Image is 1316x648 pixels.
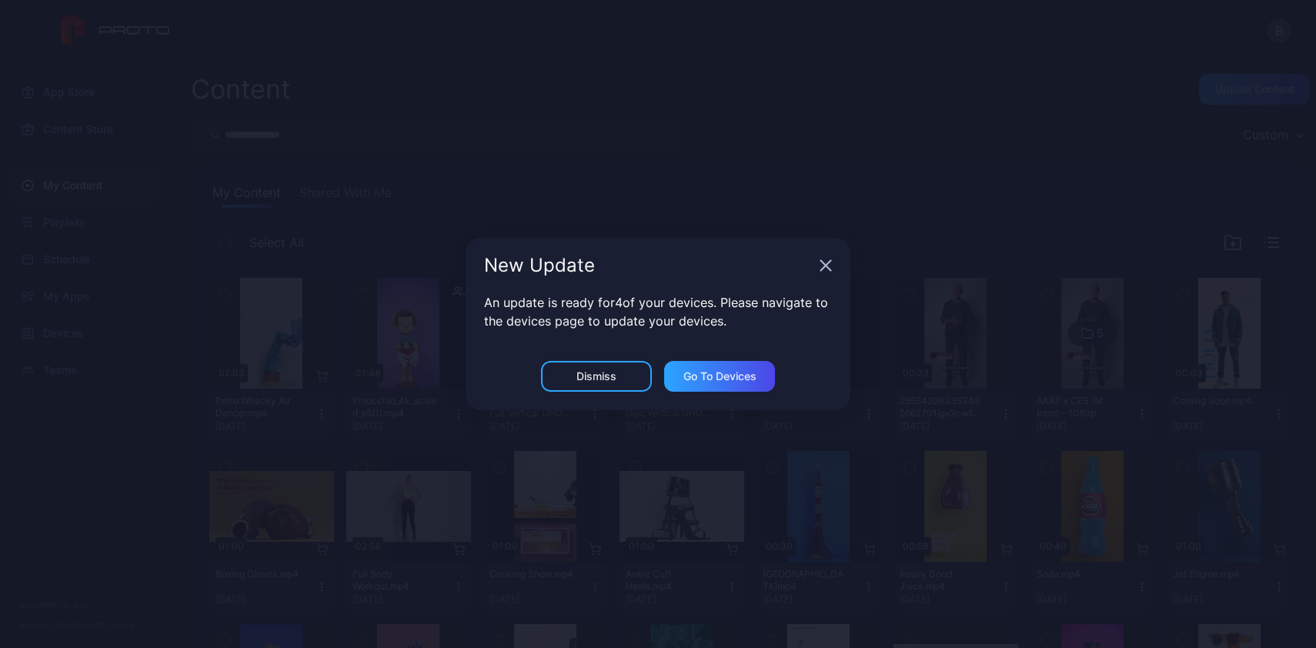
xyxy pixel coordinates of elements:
button: Dismiss [541,361,652,392]
div: New Update [484,256,813,275]
p: An update is ready for 4 of your devices. Please navigate to the devices page to update your devi... [484,293,832,330]
div: Dismiss [576,370,616,382]
button: Go to devices [664,361,775,392]
div: Go to devices [683,370,757,382]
